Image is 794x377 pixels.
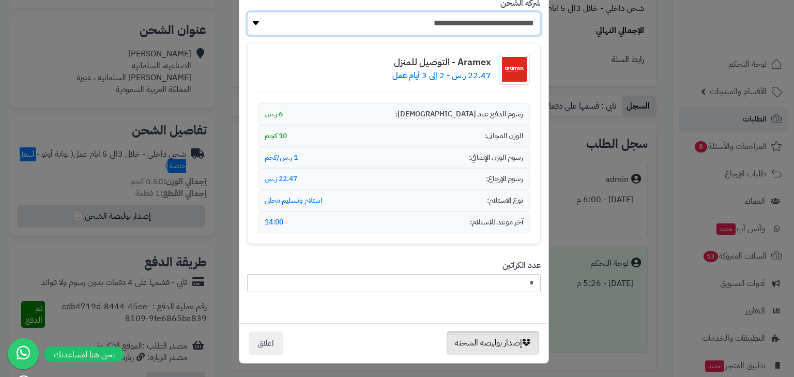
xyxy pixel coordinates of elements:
span: 22.47 ر.س [265,174,297,184]
span: رسوم الإرجاع: [486,174,523,184]
span: نوع الاستلام: [487,195,523,206]
label: عدد الكراتين [502,260,541,272]
span: 1 ر.س/كجم [265,153,298,163]
span: استلام وتسليم مجاني [265,195,322,206]
h4: Aramex - التوصيل للمنزل [392,57,491,67]
span: رسوم الدفع عند [DEMOGRAPHIC_DATA]: [395,109,523,119]
button: إصدار بوليصة الشحنة [447,331,539,355]
span: 10 كجم [265,131,287,141]
span: 6 ر.س [265,109,283,119]
p: 22.47 ر.س - 2 إلى 3 أيام عمل [392,70,491,82]
span: رسوم الوزن الإضافي: [469,153,523,163]
span: الوزن المجاني: [485,131,523,141]
span: آخر موعد للاستلام: [470,217,523,228]
button: اغلاق [249,331,283,355]
span: 14:00 [265,217,283,228]
img: شعار شركة الشحن [499,54,530,85]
